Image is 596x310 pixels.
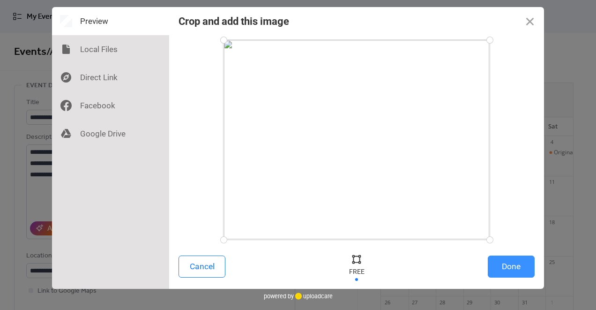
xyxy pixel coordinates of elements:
[52,120,169,148] div: Google Drive
[516,7,544,35] button: Close
[264,289,333,303] div: powered by
[294,293,333,300] a: uploadcare
[179,15,289,27] div: Crop and add this image
[52,7,169,35] div: Preview
[179,256,225,278] button: Cancel
[52,91,169,120] div: Facebook
[52,35,169,63] div: Local Files
[52,63,169,91] div: Direct Link
[488,256,535,278] button: Done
